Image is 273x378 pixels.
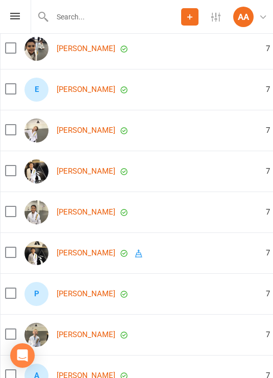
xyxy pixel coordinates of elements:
a: [PERSON_NAME] [57,126,115,135]
input: Search... [49,10,181,24]
a: [PERSON_NAME] [57,208,115,217]
img: Elodie [24,119,48,143]
a: [PERSON_NAME] [57,167,115,176]
div: Eva [24,78,48,102]
a: [PERSON_NAME] [57,330,115,339]
a: [PERSON_NAME] [57,290,115,298]
a: [PERSON_NAME] [57,44,115,53]
a: [PERSON_NAME] [57,249,115,257]
img: Arlo [24,323,48,347]
div: AA [233,7,254,27]
div: Open Intercom Messenger [10,343,35,368]
a: [PERSON_NAME] [57,85,115,94]
img: Sofia [24,200,48,224]
img: Finn [24,37,48,61]
img: Xavier [24,241,48,265]
img: Alexis [24,159,48,183]
div: Phoenix [24,282,48,306]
